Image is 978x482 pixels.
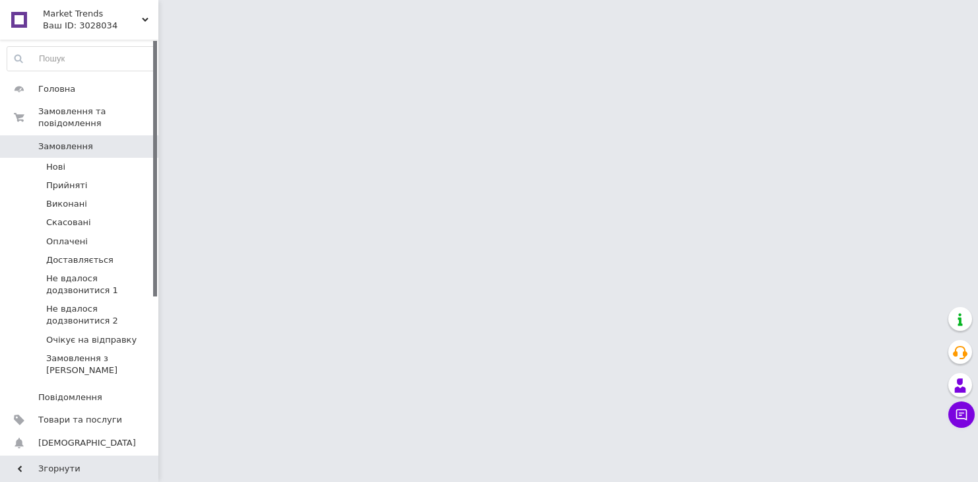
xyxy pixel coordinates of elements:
span: Замовлення [38,141,93,153]
span: Оплачені [46,236,88,248]
span: [DEMOGRAPHIC_DATA] [38,437,136,449]
span: Повідомлення [38,392,102,403]
span: Скасовані [46,217,91,228]
span: Нові [46,161,65,173]
span: Очікує на відправку [46,334,137,346]
span: Прийняті [46,180,87,191]
span: Товари та послуги [38,414,122,426]
span: Виконані [46,198,87,210]
span: Не вдалося додзвонитися 2 [46,303,154,327]
span: Замовлення та повідомлення [38,106,158,129]
span: Доставляється [46,254,114,266]
button: Чат з покупцем [948,401,975,428]
span: Головна [38,83,75,95]
div: Ваш ID: 3028034 [43,20,158,32]
span: Не вдалося додзвонитися 1 [46,273,154,296]
span: Замовлення з [PERSON_NAME] [46,353,154,376]
input: Пошук [7,47,155,71]
span: Market Trends [43,8,142,20]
